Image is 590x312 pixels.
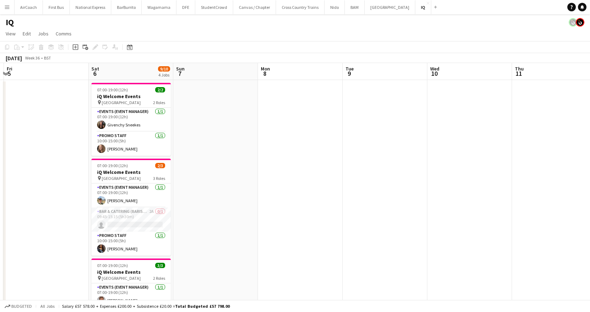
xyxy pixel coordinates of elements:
[91,283,171,307] app-card-role: Events (Event Manager)1/107:00-19:00 (12h)[PERSON_NAME]
[70,0,111,14] button: National Express
[91,269,171,275] h3: iQ Welcome Events
[153,100,165,105] span: 2 Roles
[91,169,171,175] h3: iQ Welcome Events
[430,66,439,72] span: Wed
[43,0,70,14] button: First Bus
[97,163,128,168] span: 07:00-19:00 (12h)
[514,69,524,78] span: 11
[344,69,354,78] span: 9
[569,18,577,27] app-user-avatar: Tim Bodenham
[429,69,439,78] span: 10
[91,93,171,100] h3: iQ Welcome Events
[415,0,431,14] button: IQ
[233,0,276,14] button: Canvas / Chapter
[515,66,524,72] span: Thu
[175,304,230,309] span: Total Budgeted £57 798.00
[44,55,51,61] div: BST
[155,87,165,92] span: 2/2
[102,176,141,181] span: [GEOGRAPHIC_DATA]
[91,66,99,72] span: Sat
[7,66,12,72] span: Fri
[91,159,171,256] app-job-card: 07:00-19:00 (12h)2/3iQ Welcome Events [GEOGRAPHIC_DATA]3 RolesEvents (Event Manager)1/107:00-19:0...
[195,0,233,14] button: StudentCrowd
[23,30,31,37] span: Edit
[91,132,171,156] app-card-role: Promo Staff1/110:00-15:00 (5h)[PERSON_NAME]
[142,0,176,14] button: Wagamama
[155,263,165,268] span: 3/3
[11,304,32,309] span: Budgeted
[345,0,365,14] button: BAM
[39,304,56,309] span: All jobs
[91,208,171,232] app-card-role: Bar & Catering (Barista)2A0/109:45-15:15 (5h30m)
[155,163,165,168] span: 2/3
[158,66,170,72] span: 9/10
[56,30,72,37] span: Comms
[15,0,43,14] button: AirCoach
[576,18,584,27] app-user-avatar: Tim Bodenham
[97,87,128,92] span: 07:00-19:00 (12h)
[102,100,141,105] span: [GEOGRAPHIC_DATA]
[38,30,49,37] span: Jobs
[111,0,142,14] button: BarBurrito
[91,108,171,132] app-card-role: Events (Event Manager)1/107:00-19:00 (12h)Givenchy Sneekes
[158,72,170,78] div: 4 Jobs
[20,29,34,38] a: Edit
[325,0,345,14] button: Nido
[175,69,185,78] span: 7
[23,55,41,61] span: Week 36
[153,176,165,181] span: 3 Roles
[91,183,171,208] app-card-role: Events (Event Manager)1/107:00-19:00 (12h)[PERSON_NAME]
[176,66,185,72] span: Sun
[6,30,16,37] span: View
[3,29,18,38] a: View
[176,0,195,14] button: DFE
[276,0,325,14] button: Cross Country Trains
[261,66,270,72] span: Mon
[345,66,354,72] span: Tue
[35,29,51,38] a: Jobs
[6,17,14,28] h1: IQ
[4,302,33,310] button: Budgeted
[91,232,171,256] app-card-role: Promo Staff1/110:00-15:00 (5h)[PERSON_NAME]
[260,69,270,78] span: 8
[91,83,171,156] app-job-card: 07:00-19:00 (12h)2/2iQ Welcome Events [GEOGRAPHIC_DATA]2 RolesEvents (Event Manager)1/107:00-19:0...
[102,276,141,281] span: [GEOGRAPHIC_DATA]
[365,0,415,14] button: [GEOGRAPHIC_DATA]
[53,29,74,38] a: Comms
[62,304,230,309] div: Salary £57 578.00 + Expenses £200.00 + Subsistence £20.00 =
[6,55,22,62] div: [DATE]
[6,69,12,78] span: 5
[153,276,165,281] span: 2 Roles
[97,263,128,268] span: 07:00-19:00 (12h)
[90,69,99,78] span: 6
